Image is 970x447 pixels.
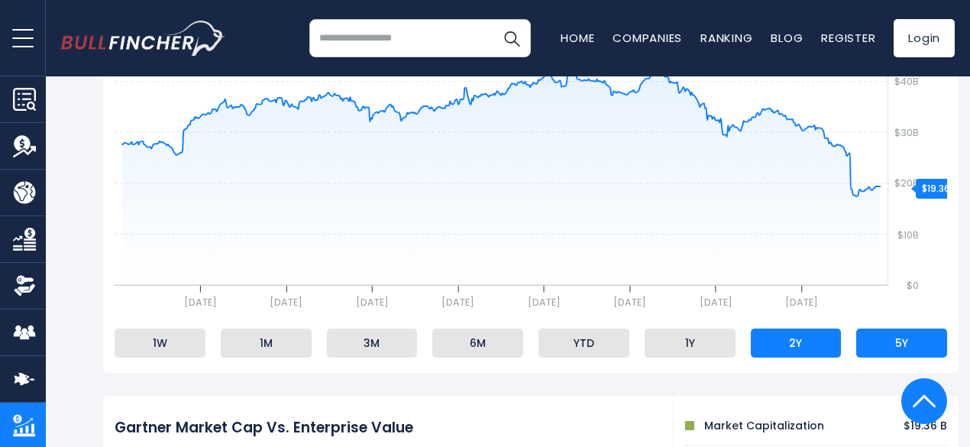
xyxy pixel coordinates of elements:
a: Register [821,30,875,46]
li: YTD [538,329,629,358]
li: 3M [327,329,418,358]
text: [DATE] [700,296,732,309]
a: Login [894,19,955,57]
a: Go to homepage [61,21,225,56]
text: [DATE] [613,296,646,309]
li: 2Y [751,329,842,358]
text: [DATE] [270,296,302,309]
text: [DATE] [441,296,474,309]
text: $0 [907,279,919,292]
text: $40B [894,75,919,88]
a: Companies [613,30,682,46]
a: Blog [771,30,803,46]
button: Search [493,19,531,57]
text: [DATE] [528,296,561,309]
p: Market Capitalization [704,419,824,432]
a: Ranking [700,30,752,46]
a: Home [561,30,594,46]
li: 1Y [645,329,736,358]
div: $19.36B [916,179,962,199]
img: bullfincher logo [61,21,225,56]
p: $19.36 B [904,419,947,432]
text: [DATE] [356,296,389,309]
img: Ownership [13,274,36,297]
text: $30B [894,126,919,139]
li: 5Y [856,329,947,358]
text: [DATE] [184,296,217,309]
li: 6M [432,329,523,358]
text: $10B [897,228,919,241]
text: [DATE] [785,296,818,309]
li: 1M [221,329,312,358]
li: 1W [115,329,205,358]
h2: Gartner Market Cap Vs. Enterprise Value [115,419,413,438]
